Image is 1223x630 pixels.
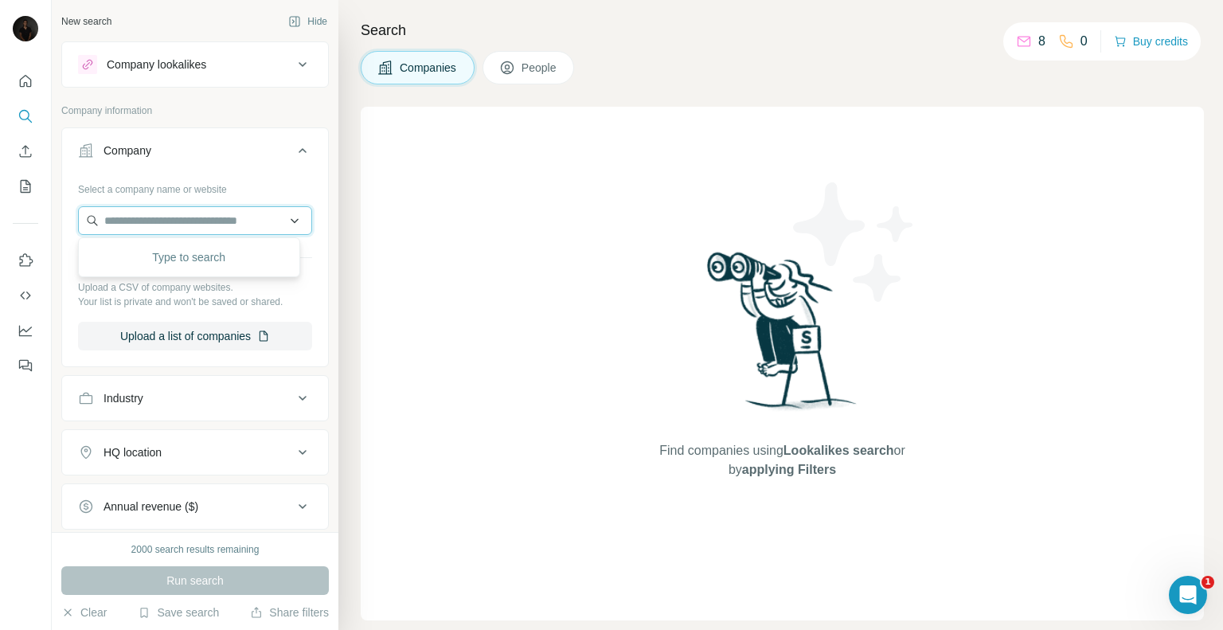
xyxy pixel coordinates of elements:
div: HQ location [104,444,162,460]
button: Buy credits [1114,30,1188,53]
button: Dashboard [13,316,38,345]
p: 0 [1080,32,1088,51]
div: Company lookalikes [107,57,206,72]
button: Industry [62,379,328,417]
div: 2000 search results remaining [131,542,260,557]
button: Hide [277,10,338,33]
button: Company lookalikes [62,45,328,84]
p: 8 [1038,32,1045,51]
div: Industry [104,390,143,406]
span: Find companies using or by [654,441,909,479]
button: Use Surfe API [13,281,38,310]
span: Lookalikes search [783,444,894,457]
h4: Search [361,19,1204,41]
button: My lists [13,172,38,201]
button: Feedback [13,351,38,380]
p: Your list is private and won't be saved or shared. [78,295,312,309]
div: Type to search [82,241,296,273]
div: Select a company name or website [78,176,312,197]
div: Company [104,143,151,158]
button: Quick start [13,67,38,96]
iframe: Intercom live chat [1169,576,1207,614]
button: Clear [61,605,107,620]
img: Surfe Illustration - Woman searching with binoculars [700,248,865,425]
img: Avatar [13,16,38,41]
div: New search [61,14,111,29]
button: Upload a list of companies [78,322,312,350]
button: Search [13,102,38,131]
p: Upload a CSV of company websites. [78,280,312,295]
span: 1 [1202,576,1214,589]
button: Save search [138,605,219,620]
button: Enrich CSV [13,137,38,166]
span: Companies [400,60,458,76]
p: Company information [61,104,329,118]
button: Company [62,131,328,176]
button: Use Surfe on LinkedIn [13,246,38,275]
span: People [522,60,558,76]
span: applying Filters [742,463,836,476]
img: Surfe Illustration - Stars [783,170,926,314]
button: Annual revenue ($) [62,487,328,526]
div: Annual revenue ($) [104,499,198,515]
button: HQ location [62,433,328,472]
button: Share filters [250,605,329,620]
